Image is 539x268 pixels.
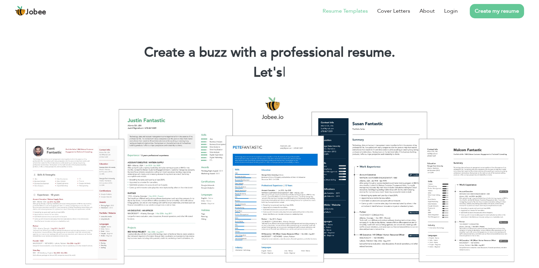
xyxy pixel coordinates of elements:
a: Login [444,7,458,15]
span: | [283,63,286,82]
a: Create my resume [470,4,524,18]
a: Resume Templates [323,7,368,15]
h2: Let's [10,64,529,81]
a: Cover Letters [377,7,410,15]
h1: Create a buzz with a professional resume. [10,44,529,61]
a: About [419,7,435,15]
span: Jobee [26,9,46,16]
a: Jobee [15,6,46,16]
img: jobee.io [15,6,26,16]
